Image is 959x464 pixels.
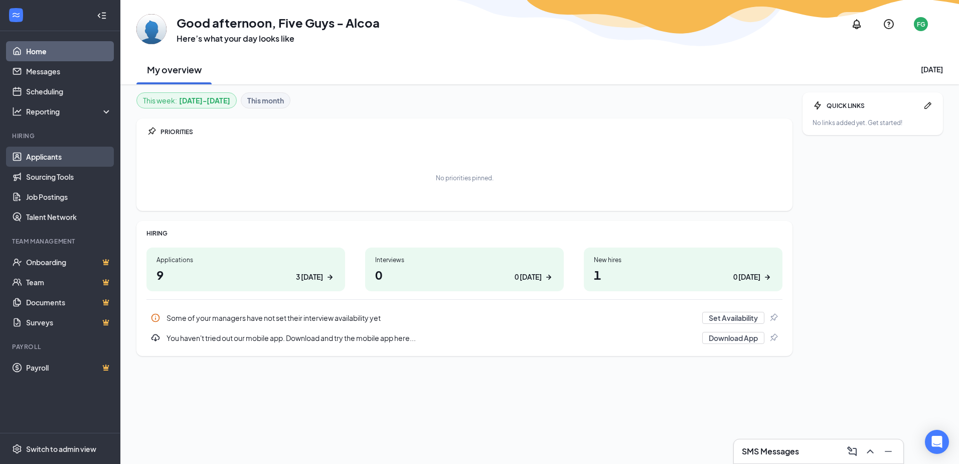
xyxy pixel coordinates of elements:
[26,444,96,454] div: Switch to admin view
[925,430,949,454] div: Open Intercom Messenger
[146,328,782,348] div: You haven't tried out our mobile app. Download and try the mobile app here...
[882,445,894,457] svg: Minimize
[26,147,112,167] a: Applicants
[26,358,112,378] a: PayrollCrown
[594,256,772,264] div: New hires
[179,95,230,106] b: [DATE] - [DATE]
[846,445,858,457] svg: ComposeMessage
[733,272,760,282] div: 0 [DATE]
[156,256,335,264] div: Applications
[12,444,22,454] svg: Settings
[26,106,112,117] div: Reporting
[827,101,919,110] div: QUICK LINKS
[167,333,696,343] div: You haven't tried out our mobile app. Download and try the mobile app here...
[742,446,799,457] h3: SMS Messages
[883,18,895,30] svg: QuestionInfo
[26,61,112,81] a: Messages
[146,328,782,348] a: DownloadYou haven't tried out our mobile app. Download and try the mobile app here...Download AppPin
[161,128,782,136] div: PRIORITIES
[26,41,112,61] a: Home
[813,100,823,110] svg: Bolt
[375,266,554,283] h1: 0
[12,342,110,351] div: Payroll
[12,106,22,117] svg: Analysis
[813,119,933,127] div: No links added yet. Get started!
[26,81,112,101] a: Scheduling
[146,308,782,328] a: InfoSome of your managers have not set their interview availability yetSet AvailabilityPin
[544,272,554,282] svg: ArrowRight
[146,127,156,137] svg: Pin
[26,312,112,332] a: SurveysCrown
[26,187,112,207] a: Job Postings
[917,20,925,29] div: FG
[11,10,21,20] svg: WorkstreamLogo
[156,266,335,283] h1: 9
[296,272,323,282] div: 3 [DATE]
[851,18,863,30] svg: Notifications
[146,248,345,291] a: Applications93 [DATE]ArrowRight
[136,14,167,44] img: Five Guys - Alcoa
[146,229,782,238] div: HIRING
[768,333,778,343] svg: Pin
[247,95,284,106] b: This month
[26,252,112,272] a: OnboardingCrown
[97,11,107,21] svg: Collapse
[768,313,778,323] svg: Pin
[921,64,943,74] div: [DATE]
[365,248,564,291] a: Interviews00 [DATE]ArrowRight
[147,63,202,76] h2: My overview
[375,256,554,264] div: Interviews
[864,445,876,457] svg: ChevronUp
[150,333,161,343] svg: Download
[143,95,230,106] div: This week :
[150,313,161,323] svg: Info
[702,312,764,324] button: Set Availability
[923,100,933,110] svg: Pen
[12,237,110,246] div: Team Management
[26,292,112,312] a: DocumentsCrown
[177,33,380,44] h3: Here’s what your day looks like
[843,443,859,459] button: ComposeMessage
[26,207,112,227] a: Talent Network
[594,266,772,283] h1: 1
[177,14,380,31] h1: Good afternoon, Five Guys - Alcoa
[702,332,764,344] button: Download App
[861,443,877,459] button: ChevronUp
[12,132,110,140] div: Hiring
[584,248,782,291] a: New hires10 [DATE]ArrowRight
[146,308,782,328] div: Some of your managers have not set their interview availability yet
[515,272,542,282] div: 0 [DATE]
[762,272,772,282] svg: ArrowRight
[26,272,112,292] a: TeamCrown
[325,272,335,282] svg: ArrowRight
[436,174,494,182] div: No priorities pinned.
[879,443,895,459] button: Minimize
[167,313,696,323] div: Some of your managers have not set their interview availability yet
[26,167,112,187] a: Sourcing Tools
